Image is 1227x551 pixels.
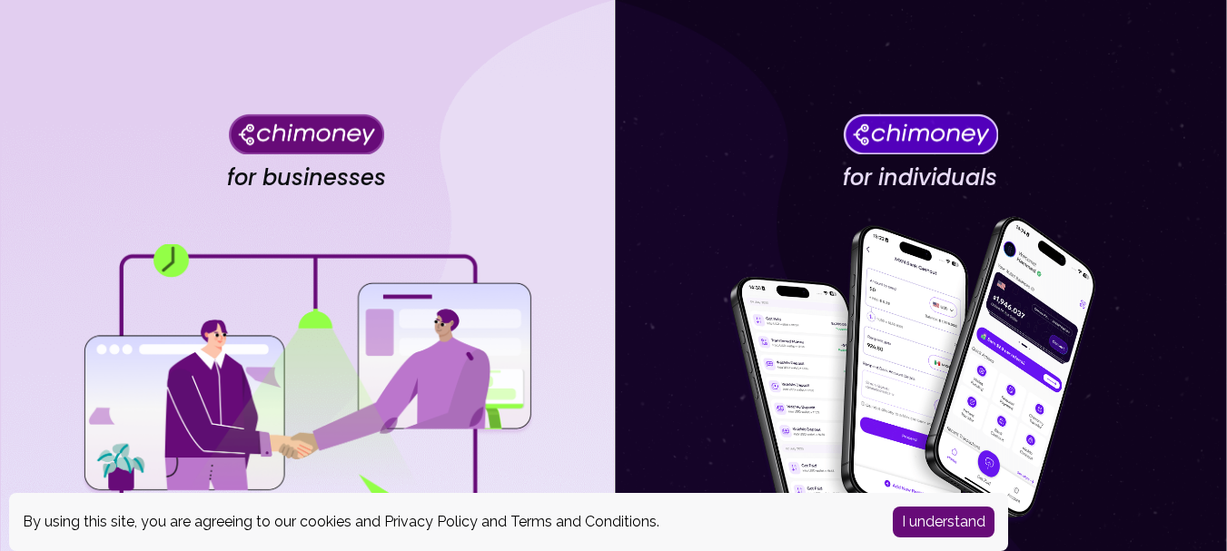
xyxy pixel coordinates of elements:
[843,113,998,154] img: Chimoney for individuals
[843,164,997,192] h4: for individuals
[80,244,534,530] img: for businesses
[227,164,386,192] h4: for businesses
[510,513,657,530] a: Terms and Conditions
[23,511,866,533] div: By using this site, you are agreeing to our cookies and and .
[229,113,384,154] img: Chimoney for businesses
[384,513,478,530] a: Privacy Policy
[893,507,994,537] button: Accept cookies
